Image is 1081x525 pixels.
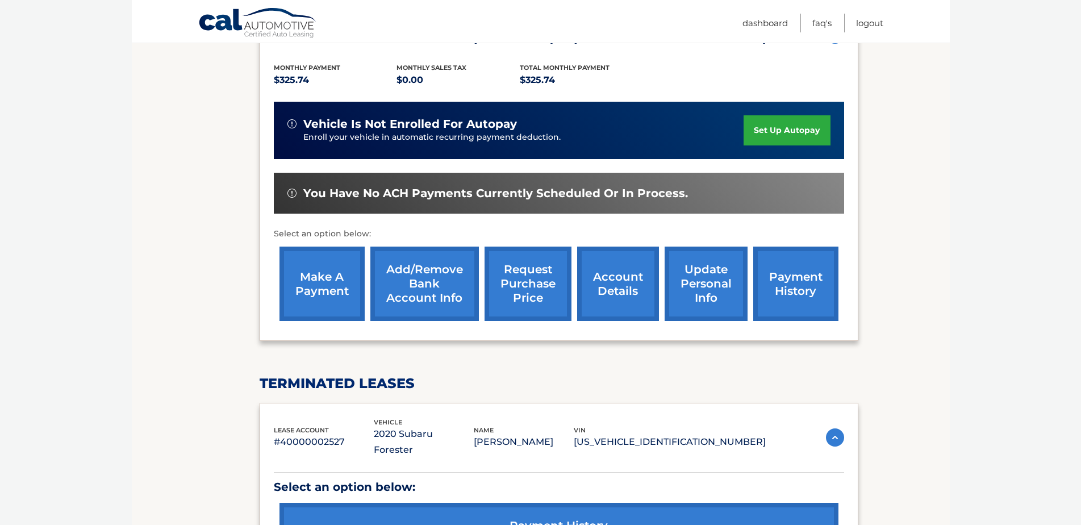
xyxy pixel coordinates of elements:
[274,477,844,497] p: Select an option below:
[753,247,838,321] a: payment history
[374,418,402,426] span: vehicle
[374,426,474,458] p: 2020 Subaru Forester
[274,64,340,72] span: Monthly Payment
[287,119,297,128] img: alert-white.svg
[574,434,766,450] p: [US_VEHICLE_IDENTIFICATION_NUMBER]
[826,428,844,447] img: accordion-active.svg
[260,375,858,392] h2: terminated leases
[396,72,520,88] p: $0.00
[744,115,830,145] a: set up autopay
[742,14,788,32] a: Dashboard
[485,247,571,321] a: request purchase price
[274,227,844,241] p: Select an option below:
[520,72,643,88] p: $325.74
[665,247,748,321] a: update personal info
[812,14,832,32] a: FAQ's
[474,426,494,434] span: name
[274,426,329,434] span: lease account
[274,72,397,88] p: $325.74
[574,426,586,434] span: vin
[274,434,374,450] p: #40000002527
[303,186,688,201] span: You have no ACH payments currently scheduled or in process.
[303,131,744,144] p: Enroll your vehicle in automatic recurring payment deduction.
[577,247,659,321] a: account details
[396,64,466,72] span: Monthly sales Tax
[198,7,318,40] a: Cal Automotive
[856,14,883,32] a: Logout
[303,117,517,131] span: vehicle is not enrolled for autopay
[279,247,365,321] a: make a payment
[287,189,297,198] img: alert-white.svg
[370,247,479,321] a: Add/Remove bank account info
[520,64,610,72] span: Total Monthly Payment
[474,434,574,450] p: [PERSON_NAME]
